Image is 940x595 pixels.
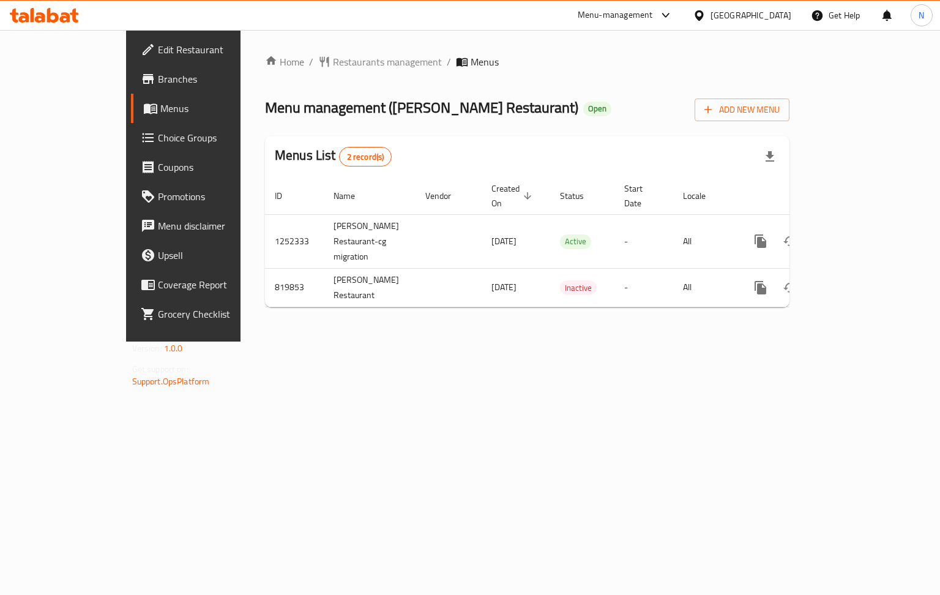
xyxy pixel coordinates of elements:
[491,233,517,249] span: [DATE]
[158,219,274,233] span: Menu disclaimer
[491,181,535,211] span: Created On
[711,9,791,22] div: [GEOGRAPHIC_DATA]
[158,307,274,321] span: Grocery Checklist
[583,102,611,116] div: Open
[673,268,736,307] td: All
[583,103,611,114] span: Open
[683,189,722,203] span: Locale
[746,273,775,302] button: more
[131,35,283,64] a: Edit Restaurant
[919,9,924,22] span: N
[471,54,499,69] span: Menus
[265,214,324,268] td: 1252333
[158,42,274,57] span: Edit Restaurant
[339,147,392,167] div: Total records count
[158,130,274,145] span: Choice Groups
[578,8,653,23] div: Menu-management
[614,268,673,307] td: -
[265,54,789,69] nav: breadcrumb
[158,160,274,174] span: Coupons
[265,94,578,121] span: Menu management ( [PERSON_NAME] Restaurant )
[333,54,442,69] span: Restaurants management
[131,152,283,182] a: Coupons
[695,99,789,121] button: Add New Menu
[275,189,298,203] span: ID
[132,340,162,356] span: Version:
[265,178,873,307] table: enhanced table
[775,226,805,256] button: Change Status
[340,151,392,163] span: 2 record(s)
[158,189,274,204] span: Promotions
[334,189,371,203] span: Name
[131,270,283,299] a: Coverage Report
[158,248,274,263] span: Upsell
[132,361,188,377] span: Get support on:
[560,189,600,203] span: Status
[275,146,392,167] h2: Menus List
[324,214,416,268] td: [PERSON_NAME] Restaurant-cg migration
[131,299,283,329] a: Grocery Checklist
[164,340,183,356] span: 1.0.0
[324,268,416,307] td: [PERSON_NAME] Restaurant
[309,54,313,69] li: /
[131,123,283,152] a: Choice Groups
[131,241,283,270] a: Upsell
[131,182,283,211] a: Promotions
[736,178,873,215] th: Actions
[131,64,283,94] a: Branches
[560,234,591,249] div: Active
[160,101,274,116] span: Menus
[265,268,324,307] td: 819853
[158,72,274,86] span: Branches
[132,373,210,389] a: Support.OpsPlatform
[560,280,597,295] div: Inactive
[131,94,283,123] a: Menus
[560,281,597,295] span: Inactive
[491,279,517,295] span: [DATE]
[158,277,274,292] span: Coverage Report
[624,181,658,211] span: Start Date
[560,234,591,249] span: Active
[614,214,673,268] td: -
[704,102,780,118] span: Add New Menu
[755,142,785,171] div: Export file
[425,189,467,203] span: Vendor
[746,226,775,256] button: more
[775,273,805,302] button: Change Status
[265,54,304,69] a: Home
[673,214,736,268] td: All
[131,211,283,241] a: Menu disclaimer
[318,54,442,69] a: Restaurants management
[447,54,451,69] li: /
